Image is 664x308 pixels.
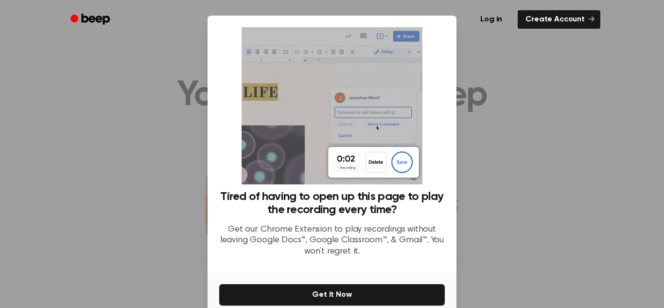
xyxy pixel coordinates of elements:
[471,8,512,31] a: Log in
[242,27,422,184] img: Beep extension in action
[64,10,119,29] a: Beep
[219,224,445,257] p: Get our Chrome Extension to play recordings without leaving Google Docs™, Google Classroom™, & Gm...
[518,10,600,29] a: Create Account
[219,284,445,306] button: Get It Now
[219,190,445,217] h3: Tired of having to open up this page to play the recording every time?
